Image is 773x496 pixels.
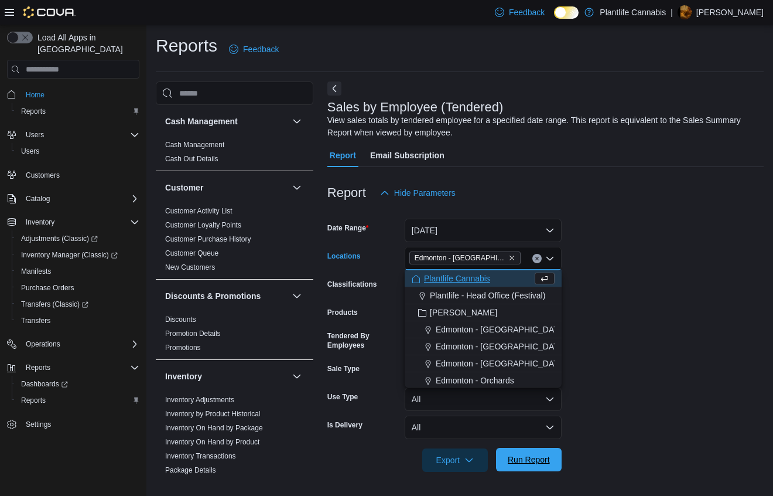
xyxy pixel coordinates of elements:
span: Customer Activity List [165,206,232,216]
a: Promotion Details [165,329,221,338]
a: Adjustments (Classic) [16,232,102,246]
span: Adjustments (Classic) [21,234,98,243]
h3: Sales by Employee (Tendered) [327,100,504,114]
button: Settings [2,416,144,433]
button: Transfers [12,312,144,329]
label: Is Delivery [327,420,362,430]
button: Inventory [2,214,144,230]
span: Reports [16,104,139,118]
span: Operations [21,337,139,351]
button: Discounts & Promotions [290,289,304,303]
span: Edmonton - Windermere Crossing [409,252,521,264]
span: Plantlife Cannabis [424,273,490,284]
span: Inventory [21,215,139,229]
p: Plantlife Cannabis [600,5,666,19]
span: Reports [26,363,50,372]
button: Inventory [290,369,304,383]
a: Manifests [16,264,56,278]
button: Reports [12,103,144,120]
button: Plantlife Cannabis [405,270,562,287]
label: Use Type [327,392,358,402]
button: Customers [2,167,144,184]
h1: Reports [156,34,217,57]
span: Transfers [16,314,139,328]
p: | [671,5,673,19]
button: All [405,388,562,411]
button: Clear input [532,254,542,263]
a: Discounts [165,315,196,324]
a: Dashboards [12,376,144,392]
button: Next [327,81,341,96]
button: Cash Management [165,115,288,127]
span: Package Details [165,466,216,475]
span: Customer Purchase History [165,235,251,244]
button: Customer [290,181,304,195]
span: Edmonton - [GEOGRAPHIC_DATA] [436,341,566,352]
span: Home [21,87,139,101]
span: Edmonton - [GEOGRAPHIC_DATA] [415,252,506,264]
span: Edmonton - [GEOGRAPHIC_DATA] [436,358,566,369]
a: Home [21,88,49,102]
span: Discounts [165,315,196,324]
span: Run Report [508,454,550,466]
span: Manifests [16,264,139,278]
a: Customers [21,168,64,182]
button: Edmonton - [GEOGRAPHIC_DATA] [405,355,562,372]
span: Email Subscription [370,144,444,167]
button: Customer [165,182,288,193]
span: Catalog [26,194,50,203]
a: Dashboards [16,377,73,391]
button: Run Report [496,448,562,471]
span: Reports [21,107,46,116]
button: Home [2,86,144,103]
a: Inventory by Product Historical [165,410,261,418]
span: Purchase Orders [21,283,74,293]
label: Tendered By Employees [327,331,400,350]
a: Inventory On Hand by Package [165,424,263,432]
a: Feedback [224,38,283,61]
a: Reports [16,104,50,118]
div: View sales totals by tendered employee for a specified date range. This report is equivalent to t... [327,114,758,139]
h3: Customer [165,182,203,193]
a: Purchase Orders [16,281,79,295]
label: Products [327,308,358,317]
span: Inventory On Hand by Product [165,437,259,447]
button: Export [422,449,488,472]
span: Inventory Transactions [165,451,236,461]
span: Dashboards [16,377,139,391]
label: Locations [327,252,361,261]
button: Inventory [21,215,59,229]
a: Settings [21,417,56,432]
button: Manifests [12,263,144,280]
div: Customer [156,204,313,279]
span: Inventory Manager (Classic) [21,250,118,260]
span: Adjustments (Classic) [16,232,139,246]
span: Edmonton - [GEOGRAPHIC_DATA] [436,324,566,335]
span: Catalog [21,192,139,206]
button: Cash Management [290,114,304,128]
button: Users [12,143,144,159]
span: Users [26,130,44,140]
a: Customer Activity List [165,207,232,215]
button: Users [21,128,49,142]
span: Edmonton - Orchards [436,375,514,386]
span: Inventory Adjustments [165,395,234,405]
div: Discounts & Promotions [156,312,313,359]
span: Users [16,144,139,158]
label: Date Range [327,223,369,233]
span: Cash Management [165,140,224,150]
button: Discounts & Promotions [165,290,288,302]
h3: Report [327,186,366,200]
span: Transfers (Classic) [16,297,139,311]
span: Promotions [165,343,201,352]
button: Operations [2,336,144,352]
span: Inventory Manager (Classic) [16,248,139,262]
a: Users [16,144,44,158]
span: Users [21,147,39,156]
a: Transfers (Classic) [16,297,93,311]
button: Inventory [165,371,288,382]
div: Cash Management [156,138,313,171]
span: Customers [26,171,60,180]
